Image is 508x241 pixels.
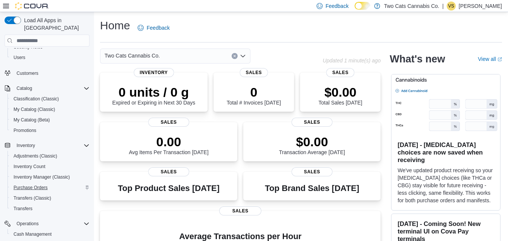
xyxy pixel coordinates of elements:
span: My Catalog (Classic) [11,105,89,114]
span: Adjustments (Classic) [14,153,57,159]
span: My Catalog (Classic) [14,106,55,112]
span: Sales [291,118,333,127]
span: Inventory Count [14,164,45,170]
span: VS [448,2,454,11]
span: Sales [291,167,333,176]
span: Feedback [147,24,170,32]
button: Operations [2,218,93,229]
a: Feedback [135,20,173,35]
span: Sales [219,206,261,215]
span: Transfers (Classic) [11,194,89,203]
span: Sales [240,68,268,77]
h3: Top Brand Sales [DATE] [265,184,359,193]
div: Victoria Sharma [447,2,456,11]
span: Two Cats Cannabis Co. [105,51,160,60]
a: Inventory Count [11,162,49,171]
span: Catalog [17,85,32,91]
h2: What's new [390,53,445,65]
p: 0 units / 0 g [112,85,195,100]
button: Cash Management [8,229,93,239]
div: Total Sales [DATE] [318,85,362,106]
span: Customers [14,68,89,77]
h3: Top Product Sales [DATE] [118,184,219,193]
a: My Catalog (Classic) [11,105,58,114]
div: Expired or Expiring in Next 30 Days [112,85,195,106]
button: Open list of options [240,53,246,59]
button: Purchase Orders [8,182,93,193]
span: Sales [148,167,190,176]
span: My Catalog (Beta) [14,117,50,123]
span: Sales [148,118,190,127]
a: Transfers [11,204,35,213]
button: Catalog [14,84,35,93]
span: Inventory Manager (Classic) [11,173,89,182]
span: Inventory [134,68,174,77]
button: Users [8,52,93,63]
button: Clear input [232,53,238,59]
a: Classification (Classic) [11,94,62,103]
button: My Catalog (Classic) [8,104,93,115]
span: Promotions [14,127,36,133]
span: Cash Management [11,230,89,239]
button: Inventory Manager (Classic) [8,172,93,182]
span: Classification (Classic) [11,94,89,103]
button: Inventory [2,140,93,151]
button: Classification (Classic) [8,94,93,104]
button: Operations [14,219,42,228]
a: Transfers (Classic) [11,194,54,203]
div: Total # Invoices [DATE] [227,85,281,106]
span: Catalog [14,84,89,93]
button: Transfers [8,203,93,214]
p: $0.00 [279,134,345,149]
a: Inventory Manager (Classic) [11,173,73,182]
span: Inventory Count [11,162,89,171]
button: My Catalog (Beta) [8,115,93,125]
button: Adjustments (Classic) [8,151,93,161]
a: Users [11,53,28,62]
a: Purchase Orders [11,183,51,192]
span: Transfers [14,206,32,212]
a: Promotions [11,126,39,135]
span: Operations [14,219,89,228]
a: My Catalog (Beta) [11,115,53,124]
span: Promotions [11,126,89,135]
p: 0.00 [129,134,209,149]
button: Customers [2,67,93,78]
a: Adjustments (Classic) [11,152,60,161]
span: Adjustments (Classic) [11,152,89,161]
div: Avg Items Per Transaction [DATE] [129,134,209,155]
p: We've updated product receiving so your [MEDICAL_DATA] choices (like THCa or CBG) stay visible fo... [397,167,494,204]
span: Cash Management [14,231,52,237]
span: Customers [17,70,38,76]
p: Updated 1 minute(s) ago [323,58,381,64]
span: Transfers [11,204,89,213]
span: Inventory Manager (Classic) [14,174,70,180]
p: | [442,2,444,11]
span: Inventory [17,142,35,149]
p: 0 [227,85,281,100]
span: Users [11,53,89,62]
button: Inventory Count [8,161,93,172]
p: $0.00 [318,85,362,100]
span: Feedback [326,2,349,10]
button: Inventory [14,141,38,150]
a: Cash Management [11,230,55,239]
span: Inventory [14,141,89,150]
span: My Catalog (Beta) [11,115,89,124]
a: Customers [14,69,41,78]
a: View allExternal link [478,56,502,62]
h1: Home [100,18,130,33]
button: Transfers (Classic) [8,193,93,203]
svg: External link [497,57,502,62]
span: Load All Apps in [GEOGRAPHIC_DATA] [21,17,89,32]
span: Users [14,55,25,61]
button: Promotions [8,125,93,136]
span: Purchase Orders [11,183,89,192]
p: Two Cats Cannabis Co. [384,2,439,11]
button: Catalog [2,83,93,94]
img: Cova [15,2,49,10]
span: Classification (Classic) [14,96,59,102]
span: Transfers (Classic) [14,195,51,201]
span: Sales [326,68,355,77]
